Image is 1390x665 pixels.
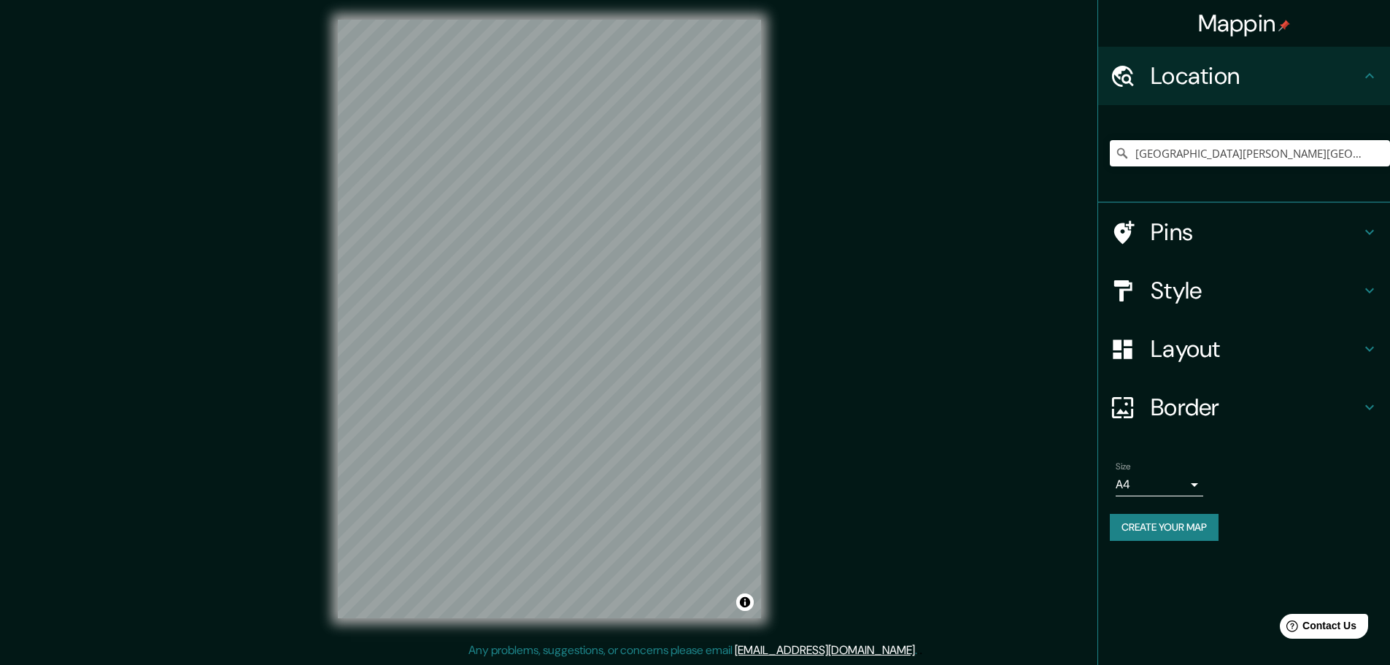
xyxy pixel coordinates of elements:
[1260,608,1374,649] iframe: Help widget launcher
[1151,334,1361,364] h4: Layout
[1110,514,1219,541] button: Create your map
[919,642,922,659] div: .
[1151,61,1361,91] h4: Location
[338,20,761,618] canvas: Map
[1098,320,1390,378] div: Layout
[1098,47,1390,105] div: Location
[1098,203,1390,261] div: Pins
[468,642,917,659] p: Any problems, suggestions, or concerns please email .
[1151,218,1361,247] h4: Pins
[1098,261,1390,320] div: Style
[736,593,754,611] button: Toggle attribution
[917,642,919,659] div: .
[735,642,915,658] a: [EMAIL_ADDRESS][DOMAIN_NAME]
[1116,461,1131,473] label: Size
[1110,140,1390,166] input: Pick your city or area
[1116,473,1203,496] div: A4
[1278,20,1290,31] img: pin-icon.png
[1198,9,1291,38] h4: Mappin
[1151,276,1361,305] h4: Style
[1098,378,1390,437] div: Border
[1151,393,1361,422] h4: Border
